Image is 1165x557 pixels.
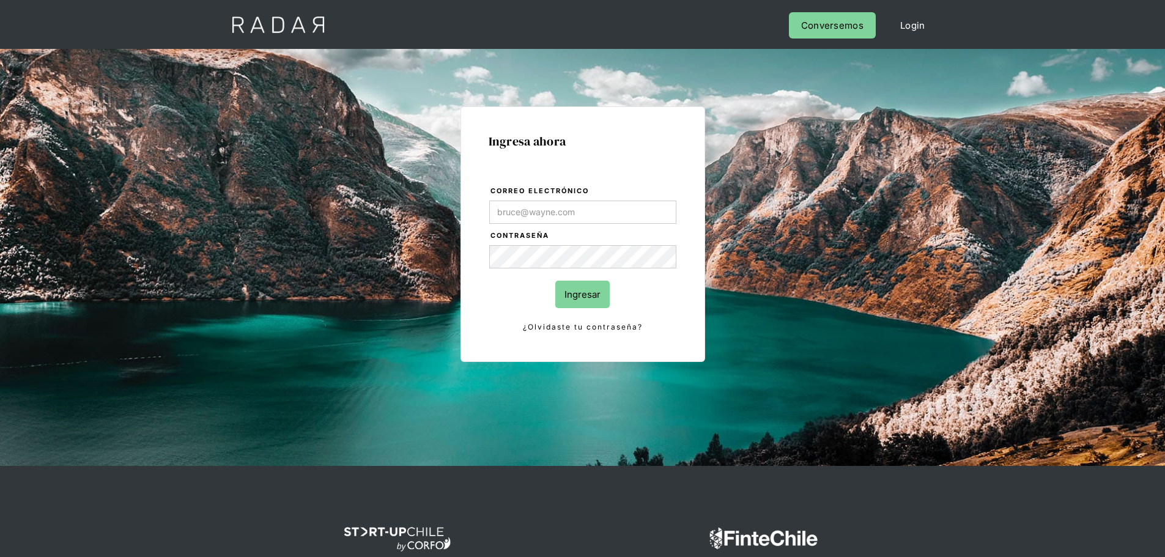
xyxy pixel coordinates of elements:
a: Login [888,12,938,39]
form: Login Form [489,185,677,334]
input: bruce@wayne.com [489,201,676,224]
label: Contraseña [490,230,676,242]
input: Ingresar [555,281,610,308]
a: ¿Olvidaste tu contraseña? [489,320,676,334]
h1: Ingresa ahora [489,135,677,148]
label: Correo electrónico [490,185,676,197]
a: Conversemos [789,12,876,39]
